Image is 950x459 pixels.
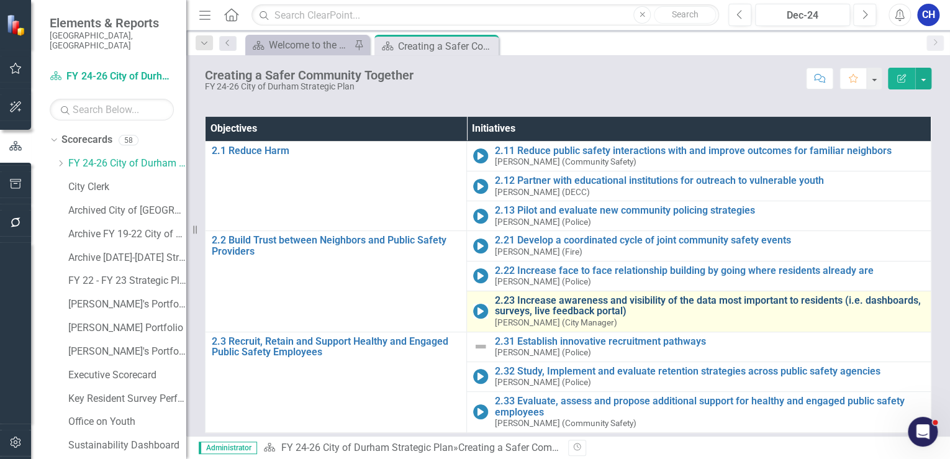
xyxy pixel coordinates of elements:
[50,99,174,120] input: Search Below...
[494,295,925,317] a: 2.23 Increase awareness and visibility of the data most important to residents (i.e. dashboards, ...
[206,332,467,432] td: Double-Click to Edit Right Click for Context Menu
[908,417,938,447] iframe: Intercom live chat
[494,157,636,166] small: [PERSON_NAME] (Community Safety)
[458,442,623,453] div: Creating a Safer Community Together
[119,135,138,145] div: 58
[494,336,925,347] a: 2.31 Establish innovative recruitment pathways
[494,265,925,276] a: 2.22 Increase face to face relationship building by going where residents already are
[205,82,414,91] div: FY 24-26 City of Durham Strategic Plan
[672,9,699,19] span: Search
[68,204,186,218] a: Archived City of [GEOGRAPHIC_DATA] FY22 to FY23 Strategic Plan
[467,332,931,361] td: Double-Click to Edit Right Click for Context Menu
[68,227,186,242] a: Archive FY 19-22 City of Durham Strategic Plan
[6,14,28,36] img: ClearPoint Strategy
[473,404,488,419] img: In Progress
[248,37,351,53] a: Welcome to the FY [DATE]-[DATE] Strategic Plan Landing Page!
[917,4,939,26] button: CH
[212,145,460,157] a: 2.1 Reduce Harm
[61,133,112,147] a: Scorecards
[68,321,186,335] a: [PERSON_NAME] Portfolio
[467,201,931,231] td: Double-Click to Edit Right Click for Context Menu
[473,209,488,224] img: In Progress
[68,274,186,288] a: FY 22 - FY 23 Strategic Plan
[199,442,257,454] span: Administrator
[281,442,453,453] a: FY 24-26 City of Durham Strategic Plan
[68,439,186,453] a: Sustainability Dashboard
[467,171,931,201] td: Double-Click to Edit Right Click for Context Menu
[494,277,590,286] small: [PERSON_NAME] (Police)
[494,217,590,227] small: [PERSON_NAME] (Police)
[68,392,186,406] a: Key Resident Survey Performance Scorecard
[467,361,931,391] td: Double-Click to Edit Right Click for Context Menu
[68,368,186,383] a: Executive Scorecard
[50,70,174,84] a: FY 24-26 City of Durham Strategic Plan
[494,175,925,186] a: 2.12 Partner with educational institutions for outreach to vulnerable youth
[473,369,488,384] img: In Progress
[212,336,460,358] a: 2.3 Recruit, Retain and Support Healthy and Engaged Public Safety Employees
[494,366,925,377] a: 2.32 Study, Implement and evaluate retention strategies across public safety agencies
[269,37,351,53] div: Welcome to the FY [DATE]-[DATE] Strategic Plan Landing Page!
[755,4,850,26] button: Dec-24
[68,251,186,265] a: Archive [DATE]-[DATE] Strategic Plan
[212,235,460,257] a: 2.2 Build Trust between Neighbors and Public Safety Providers
[50,30,174,51] small: [GEOGRAPHIC_DATA], [GEOGRAPHIC_DATA]
[759,8,846,23] div: Dec-24
[467,261,931,291] td: Double-Click to Edit Right Click for Context Menu
[654,6,716,24] button: Search
[494,378,590,387] small: [PERSON_NAME] (Police)
[50,16,174,30] span: Elements & Reports
[494,396,925,417] a: 2.33 Evaluate, assess and propose additional support for healthy and engaged public safety employees
[494,145,925,157] a: 2.11 Reduce public safety interactions with and improve outcomes for familiar neighbors
[205,68,414,82] div: Creating a Safer Community Together
[68,298,186,312] a: [PERSON_NAME]'s Portfolio
[494,348,590,357] small: [PERSON_NAME] (Police)
[206,141,467,231] td: Double-Click to Edit Right Click for Context Menu
[473,239,488,253] img: In Progress
[68,180,186,194] a: City Clerk
[473,268,488,283] img: In Progress
[494,318,617,327] small: [PERSON_NAME] (City Manager)
[398,39,495,54] div: Creating a Safer Community Together
[263,441,559,455] div: »
[467,391,931,432] td: Double-Click to Edit Right Click for Context Menu
[206,231,467,332] td: Double-Click to Edit Right Click for Context Menu
[473,148,488,163] img: In Progress
[494,419,636,428] small: [PERSON_NAME] (Community Safety)
[473,339,488,354] img: Not Defined
[473,179,488,194] img: In Progress
[494,235,925,246] a: 2.21 Develop a coordinated cycle of joint community safety events
[467,291,931,332] td: Double-Click to Edit Right Click for Context Menu
[467,141,931,171] td: Double-Click to Edit Right Click for Context Menu
[473,304,488,319] img: In Progress
[467,231,931,261] td: Double-Click to Edit Right Click for Context Menu
[494,205,925,216] a: 2.13 Pilot and evaluate new community policing strategies
[494,247,582,257] small: [PERSON_NAME] (Fire)
[68,415,186,429] a: Office on Youth
[68,345,186,359] a: [PERSON_NAME]'s Portfolio
[68,157,186,171] a: FY 24-26 City of Durham Strategic Plan
[251,4,719,26] input: Search ClearPoint...
[494,188,589,197] small: [PERSON_NAME] (DECC)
